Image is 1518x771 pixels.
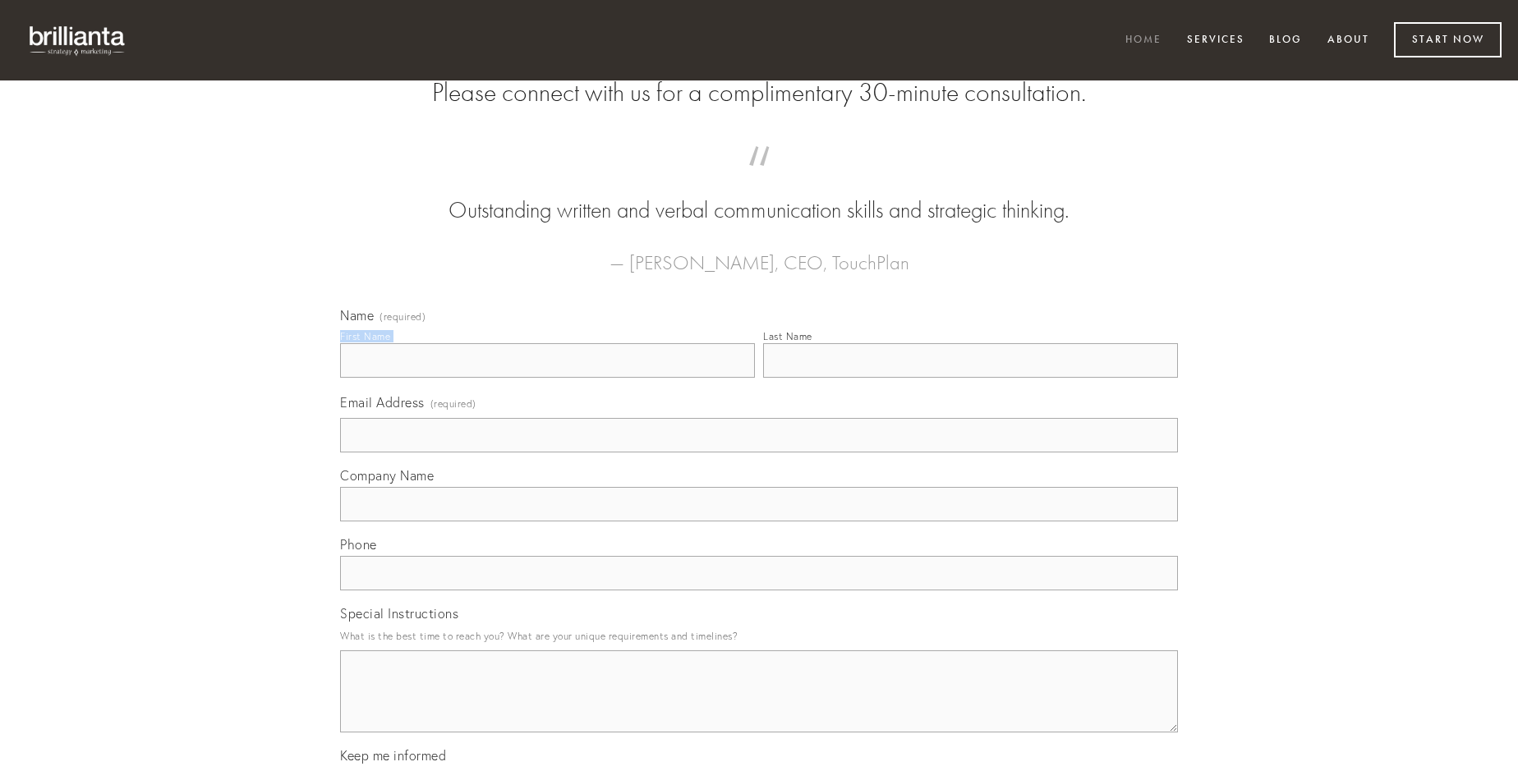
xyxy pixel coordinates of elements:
[430,392,476,415] span: (required)
[1317,27,1380,54] a: About
[1115,27,1172,54] a: Home
[1258,27,1313,54] a: Blog
[379,312,425,322] span: (required)
[366,163,1152,227] blockquote: Outstanding written and verbal communication skills and strategic thinking.
[340,394,425,411] span: Email Address
[340,77,1178,108] h2: Please connect with us for a complimentary 30-minute consultation.
[340,467,434,484] span: Company Name
[763,330,812,342] div: Last Name
[340,625,1178,647] p: What is the best time to reach you? What are your unique requirements and timelines?
[16,16,140,64] img: brillianta - research, strategy, marketing
[340,330,390,342] div: First Name
[340,605,458,622] span: Special Instructions
[1176,27,1255,54] a: Services
[340,747,446,764] span: Keep me informed
[366,163,1152,195] span: “
[1394,22,1502,57] a: Start Now
[340,307,374,324] span: Name
[366,227,1152,279] figcaption: — [PERSON_NAME], CEO, TouchPlan
[340,536,377,553] span: Phone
